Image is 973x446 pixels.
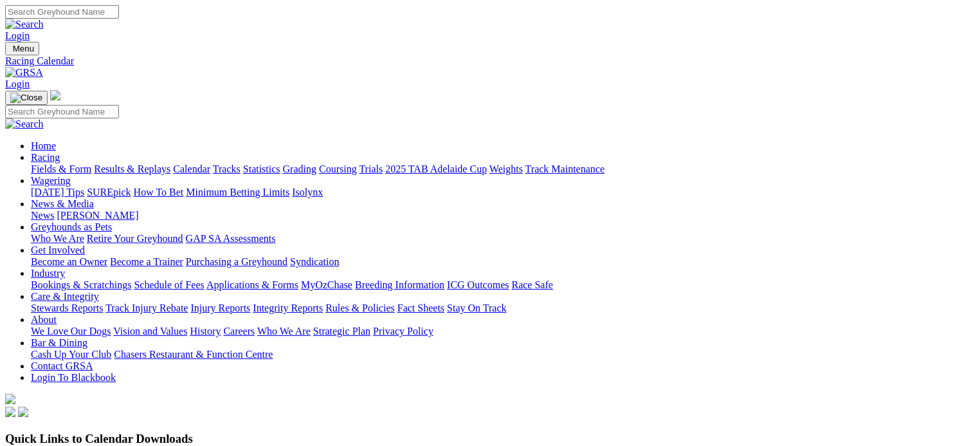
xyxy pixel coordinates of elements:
img: Search [5,19,44,30]
a: Breeding Information [355,279,444,290]
a: Become an Owner [31,256,107,267]
a: Stewards Reports [31,302,103,313]
a: Wagering [31,175,71,186]
a: Care & Integrity [31,291,99,302]
a: Applications & Forms [206,279,298,290]
img: Close [10,93,42,103]
img: facebook.svg [5,407,15,417]
a: Results & Replays [94,163,170,174]
a: Cash Up Your Club [31,349,111,360]
a: Grading [283,163,316,174]
a: Login [5,79,30,89]
a: Racing Calendar [5,55,968,67]
input: Search [5,105,119,118]
a: [PERSON_NAME] [57,210,138,221]
button: Toggle navigation [5,42,39,55]
a: Rules & Policies [325,302,395,313]
div: Get Involved [31,256,968,268]
a: Track Injury Rebate [105,302,188,313]
a: How To Bet [134,187,184,198]
a: Login To Blackbook [31,372,116,383]
a: Industry [31,268,65,279]
a: Isolynx [292,187,323,198]
a: Race Safe [511,279,552,290]
div: Racing [31,163,968,175]
h3: Quick Links to Calendar Downloads [5,432,968,446]
img: Search [5,118,44,130]
a: Coursing [319,163,357,174]
a: About [31,314,57,325]
a: Chasers Restaurant & Function Centre [114,349,273,360]
a: Privacy Policy [373,326,433,337]
a: Purchasing a Greyhound [186,256,287,267]
a: Integrity Reports [253,302,323,313]
button: Toggle navigation [5,91,48,105]
a: Login [5,30,30,41]
a: Strategic Plan [313,326,370,337]
a: Statistics [243,163,280,174]
input: Search [5,5,119,19]
a: Contact GRSA [31,360,93,371]
a: Home [31,140,56,151]
a: MyOzChase [301,279,352,290]
span: Menu [13,44,34,53]
a: 2025 TAB Adelaide Cup [385,163,487,174]
a: [DATE] Tips [31,187,84,198]
a: News & Media [31,198,94,209]
a: Who We Are [31,233,84,244]
a: History [190,326,221,337]
a: Get Involved [31,245,85,256]
a: Syndication [290,256,339,267]
img: logo-grsa-white.png [5,394,15,404]
a: ICG Outcomes [447,279,509,290]
img: logo-grsa-white.png [50,90,60,100]
a: Retire Your Greyhound [87,233,183,244]
a: Track Maintenance [525,163,605,174]
a: News [31,210,54,221]
a: Stay On Track [447,302,506,313]
div: Wagering [31,187,968,198]
a: Careers [223,326,255,337]
a: Calendar [173,163,210,174]
div: Bar & Dining [31,349,968,360]
div: Care & Integrity [31,302,968,314]
a: Trials [359,163,383,174]
img: GRSA [5,67,43,79]
a: Racing [31,152,60,163]
a: Injury Reports [190,302,250,313]
a: GAP SA Assessments [186,233,276,244]
a: Schedule of Fees [134,279,204,290]
a: Fact Sheets [397,302,444,313]
a: Bar & Dining [31,337,87,348]
a: Minimum Betting Limits [186,187,289,198]
a: Become a Trainer [110,256,183,267]
div: Greyhounds as Pets [31,233,968,245]
a: Tracks [213,163,241,174]
a: Weights [489,163,523,174]
a: SUREpick [87,187,131,198]
a: Greyhounds as Pets [31,221,112,232]
div: News & Media [31,210,968,221]
div: About [31,326,968,337]
img: twitter.svg [18,407,28,417]
a: Bookings & Scratchings [31,279,131,290]
div: Industry [31,279,968,291]
a: Who We Are [257,326,311,337]
a: We Love Our Dogs [31,326,111,337]
a: Vision and Values [113,326,187,337]
a: Fields & Form [31,163,91,174]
